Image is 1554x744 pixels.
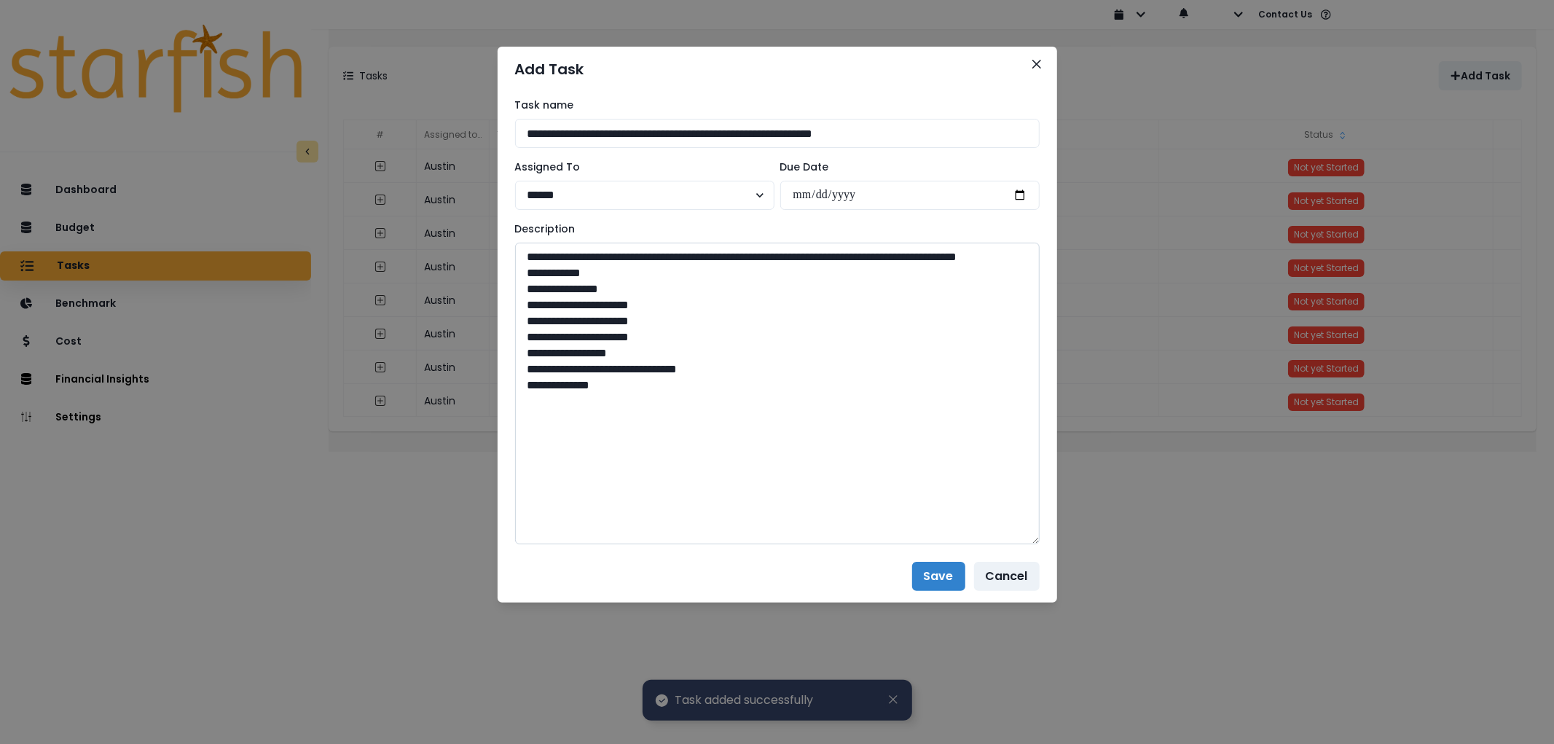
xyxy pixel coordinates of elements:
[498,47,1057,92] header: Add Task
[780,160,1031,175] label: Due Date
[515,160,766,175] label: Assigned To
[515,222,1031,237] label: Description
[515,98,1031,113] label: Task name
[974,562,1040,591] button: Cancel
[912,562,965,591] button: Save
[1025,52,1048,76] button: Close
